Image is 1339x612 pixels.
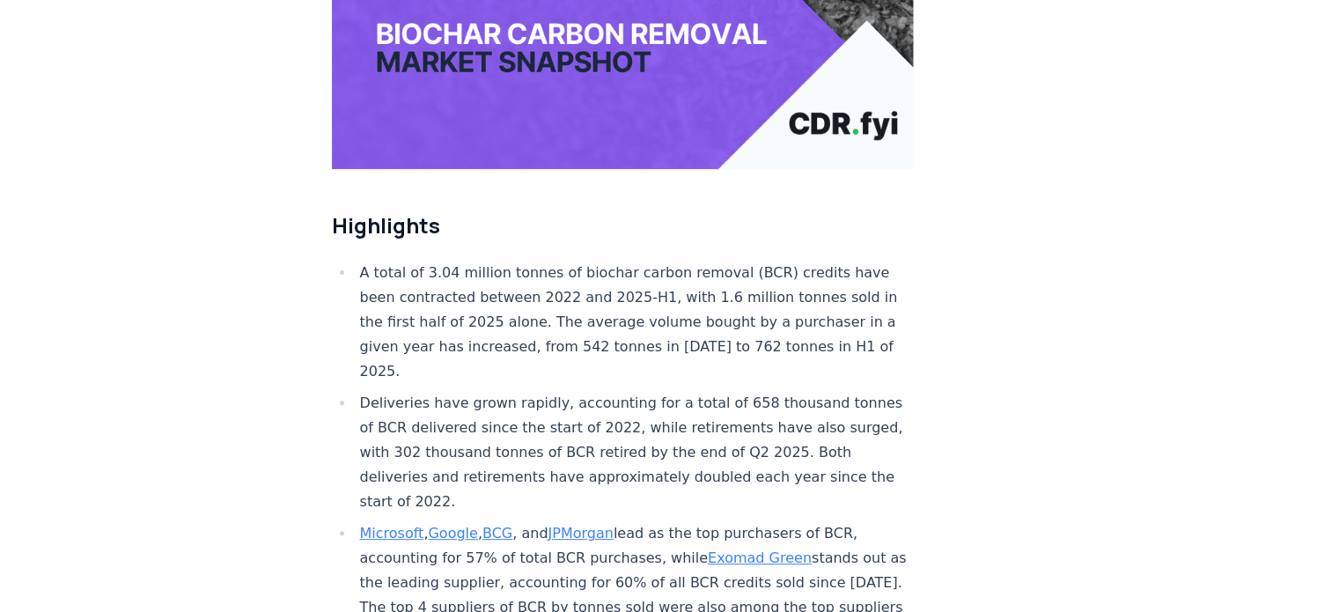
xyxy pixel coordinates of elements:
[355,261,915,384] li: A total of 3.04 million tonnes of biochar carbon removal (BCR) credits have been contracted betwe...
[548,525,613,542] a: JPMorgan
[708,549,812,566] a: Exomad Green
[360,525,424,542] a: Microsoft
[482,525,512,542] a: BCG
[332,211,915,240] h2: Highlights
[355,391,915,514] li: Deliveries have grown rapidly, accounting for a total of 658 thousand tonnes of BCR delivered sin...
[428,525,477,542] a: Google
